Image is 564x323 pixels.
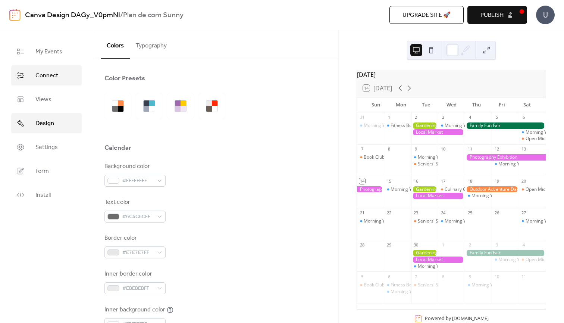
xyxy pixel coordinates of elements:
div: Gardening Workshop [411,186,438,193]
div: 10 [440,146,446,152]
div: 16 [413,178,419,184]
div: Morning Yoga Bliss [445,218,485,224]
div: Morning Yoga Bliss [498,257,538,263]
div: 14 [359,178,365,184]
div: Color Presets [104,74,145,83]
span: #FFFFFFFF [122,177,154,186]
div: 4 [467,115,473,120]
div: 29 [386,242,392,248]
div: Morning Yoga Bliss [492,257,518,263]
div: 1 [386,115,392,120]
span: #E7E7E7FF [122,248,154,257]
div: Morning Yoga Bliss [391,186,430,193]
div: Morning Yoga Bliss [465,193,492,199]
button: Colors [101,30,130,59]
b: / [120,8,123,22]
div: Book Club Gathering [364,154,407,161]
div: 7 [413,274,419,279]
div: Outdoor Adventure Day [465,186,519,193]
div: Seniors' Social Tea [418,161,457,167]
div: 3 [494,242,499,248]
div: Sun [363,97,388,112]
div: Open Mic Night [519,257,546,263]
span: Form [35,167,49,176]
div: Wed [439,97,464,112]
a: Design [11,113,82,133]
a: Connect [11,65,82,86]
button: Publish [467,6,527,24]
div: Text color [104,198,164,207]
div: 15 [386,178,392,184]
span: #6C6C6CFF [122,212,154,221]
div: Morning Yoga Bliss [364,122,404,129]
div: 9 [413,146,419,152]
div: 10 [494,274,499,279]
div: Fri [489,97,515,112]
div: Open Mic Night [519,136,546,142]
div: Morning Yoga Bliss [465,282,492,288]
div: Open Mic Night [526,136,558,142]
div: Morning Yoga Bliss [411,154,438,161]
div: Family Fun Fair [465,250,546,256]
div: Local Market [411,193,465,199]
div: [DATE] [357,70,546,79]
div: 27 [521,210,527,216]
div: Background color [104,162,164,171]
div: Morning Yoga Bliss [498,161,538,167]
div: Fitness Bootcamp [384,282,411,288]
div: Family Fun Fair [465,122,546,129]
div: Seniors' Social Tea [411,282,438,288]
span: Publish [480,11,504,20]
div: Morning Yoga Bliss [471,193,511,199]
a: Settings [11,137,82,157]
div: 20 [521,178,527,184]
span: #EBEBEBFF [122,284,154,293]
div: Morning Yoga Bliss [411,263,438,270]
div: Morning Yoga Bliss [384,186,411,193]
div: Fitness Bootcamp [391,122,427,129]
div: Morning Yoga Bliss [384,289,411,295]
a: Canva Design DAGy_V0pmNI [25,8,120,22]
div: 18 [467,178,473,184]
div: Fitness Bootcamp [391,282,427,288]
div: Thu [464,97,489,112]
div: Gardening Workshop [411,250,438,256]
div: Morning Yoga Bliss [418,263,458,270]
div: Morning Yoga Bliss [492,161,518,167]
div: Morning Yoga Bliss [418,154,458,161]
div: 9 [467,274,473,279]
div: Local Market [411,129,465,136]
span: My Events [35,47,62,56]
span: Connect [35,71,58,80]
div: 6 [386,274,392,279]
div: Morning Yoga Bliss [391,289,430,295]
div: Morning Yoga Bliss [357,122,384,129]
div: Calendar [104,143,131,152]
div: Open Mic Night [519,186,546,193]
div: 11 [467,146,473,152]
div: 17 [440,178,446,184]
button: Typography [130,30,173,58]
span: Views [35,95,51,104]
div: 23 [413,210,419,216]
div: 22 [386,210,392,216]
div: Sat [514,97,540,112]
div: 4 [521,242,527,248]
div: Seniors' Social Tea [418,218,457,224]
div: 8 [386,146,392,152]
div: 7 [359,146,365,152]
img: logo [9,9,21,21]
div: Morning Yoga Bliss [438,122,465,129]
div: U [536,6,555,24]
div: Open Mic Night [526,257,558,263]
div: 28 [359,242,365,248]
div: Morning Yoga Bliss [445,122,485,129]
a: My Events [11,41,82,62]
div: Culinary Cooking Class [438,186,465,193]
div: Powered by [425,316,489,322]
div: Morning Yoga Bliss [438,218,465,224]
div: Book Club Gathering [357,282,384,288]
a: [DOMAIN_NAME] [452,316,489,322]
div: 3 [440,115,446,120]
button: Upgrade site 🚀 [389,6,464,24]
